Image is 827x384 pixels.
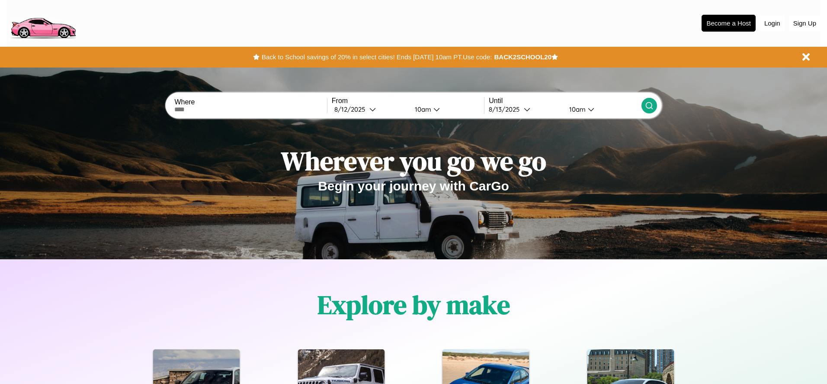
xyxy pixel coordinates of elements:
h1: Explore by make [317,287,510,323]
button: Become a Host [702,15,756,32]
button: 10am [562,105,641,114]
button: Login [760,15,785,31]
button: Sign Up [789,15,821,31]
button: 10am [408,105,484,114]
div: 8 / 13 / 2025 [489,105,524,113]
label: Where [174,98,327,106]
label: Until [489,97,641,105]
div: 10am [410,105,433,113]
button: 8/12/2025 [332,105,408,114]
label: From [332,97,484,105]
img: logo [6,4,80,41]
b: BACK2SCHOOL20 [494,53,551,61]
div: 8 / 12 / 2025 [334,105,369,113]
div: 10am [565,105,588,113]
button: Back to School savings of 20% in select cities! Ends [DATE] 10am PT.Use code: [260,51,494,63]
